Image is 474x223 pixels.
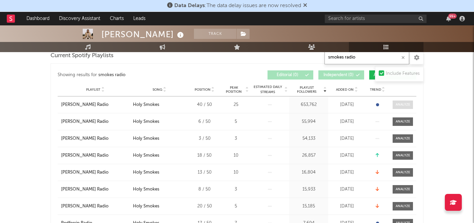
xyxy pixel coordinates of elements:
a: [PERSON_NAME] Radio [61,102,130,108]
span: Position [195,88,211,92]
div: [PERSON_NAME] Radio [61,102,108,108]
span: Algorithmic ( 212 ) [374,73,406,77]
div: 3 / 50 [189,135,220,142]
div: [PERSON_NAME] Radio [61,169,108,176]
span: Estimated Daily Streams [252,85,283,95]
div: 13 / 50 [189,169,220,176]
span: Song [153,88,162,92]
span: Dismiss [303,3,307,8]
a: Leads [129,12,150,25]
div: 18 / 50 [189,152,220,159]
span: Playlist Followers [291,86,322,94]
div: 54,133 [291,135,327,142]
span: Editorial ( 0 ) [272,73,303,77]
div: [DATE] [330,169,364,176]
button: Independent(0) [318,70,364,80]
a: [PERSON_NAME] Radio [61,203,130,210]
div: 15,185 [291,203,327,210]
div: 10 [223,169,249,176]
div: 16,804 [291,169,327,176]
div: Showing results for [58,70,237,80]
div: smokes radio [98,71,125,79]
div: Holy Smokes [133,186,159,193]
div: Holy Smokes [133,169,159,176]
div: 55,994 [291,118,327,125]
div: Holy Smokes [133,135,159,142]
div: 10 [223,152,249,159]
div: [PERSON_NAME] Radio [61,135,108,142]
div: [DATE] [330,135,364,142]
div: 20 / 50 [189,203,220,210]
div: [PERSON_NAME] Radio [61,203,108,210]
div: [DATE] [330,203,364,210]
a: [PERSON_NAME] Radio [61,169,130,176]
input: Search Playlists/Charts [324,51,409,64]
a: [PERSON_NAME] Radio [61,186,130,193]
span: Data Delays [174,3,205,8]
div: [PERSON_NAME] Radio [61,118,108,125]
a: [PERSON_NAME] Radio [61,118,130,125]
span: Playlist [86,88,100,92]
span: Independent ( 0 ) [323,73,354,77]
button: Track [194,29,236,39]
a: Charts [105,12,129,25]
span: : The data delay issues are now resolved [174,3,301,8]
div: Holy Smokes [133,152,159,159]
div: [PERSON_NAME] [101,29,185,40]
div: 25 [223,102,249,108]
div: Holy Smokes [133,118,159,125]
div: Holy Smokes [133,203,159,210]
button: Algorithmic(212) [369,70,416,80]
div: 3 [223,186,249,193]
div: 5 [223,203,249,210]
div: 653,762 [291,102,327,108]
div: Include Features [386,70,420,78]
input: Search for artists [325,15,427,23]
a: Discovery Assistant [54,12,105,25]
div: [DATE] [330,186,364,193]
span: Peak Position [223,86,244,94]
div: [PERSON_NAME] Radio [61,186,108,193]
span: Trend [370,88,381,92]
button: 99+ [446,16,451,21]
div: [DATE] [330,102,364,108]
div: Holy Smokes [133,102,159,108]
a: [PERSON_NAME] Radio [61,135,130,142]
div: [PERSON_NAME] Radio [61,152,108,159]
a: [PERSON_NAME] Radio [61,152,130,159]
a: Dashboard [22,12,54,25]
div: 15,933 [291,186,327,193]
div: 40 / 50 [189,102,220,108]
div: [DATE] [330,152,364,159]
div: 3 [223,135,249,142]
div: 8 / 50 [189,186,220,193]
div: 6 / 50 [189,118,220,125]
div: [DATE] [330,118,364,125]
div: 99 + [448,14,457,19]
div: 26,857 [291,152,327,159]
span: Current Spotify Playlists [51,52,114,60]
button: Editorial(0) [268,70,313,80]
span: Added On [336,88,354,92]
div: 5 [223,118,249,125]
